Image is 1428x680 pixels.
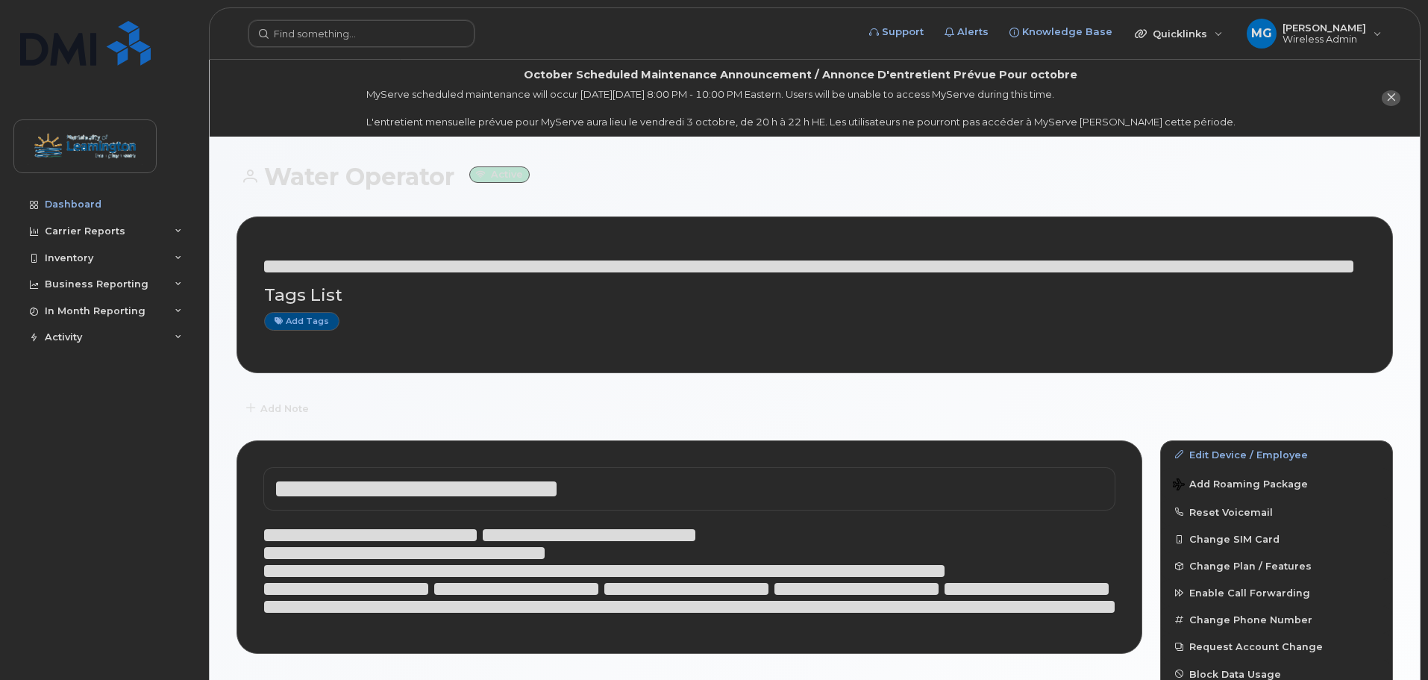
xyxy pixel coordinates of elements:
span: Add Roaming Package [1173,478,1308,493]
span: Add Note [260,402,309,416]
button: close notification [1382,90,1400,106]
small: Active [469,166,530,184]
button: Reset Voicemail [1161,499,1392,525]
button: Change Phone Number [1161,606,1392,633]
a: Edit Device / Employee [1161,441,1392,468]
span: Enable Call Forwarding [1189,587,1310,599]
button: Change SIM Card [1161,525,1392,552]
h1: Water Operator [237,163,1393,190]
button: Request Account Change [1161,633,1392,660]
button: Enable Call Forwarding [1161,579,1392,606]
button: Change Plan / Features [1161,552,1392,579]
span: Change Plan / Features [1189,561,1312,572]
div: October Scheduled Maintenance Announcement / Annonce D'entretient Prévue Pour octobre [524,67,1077,83]
h3: Tags List [264,286,1365,305]
div: MyServe scheduled maintenance will occur [DATE][DATE] 8:00 PM - 10:00 PM Eastern. Users will be u... [366,87,1236,129]
button: Add Note [237,396,322,422]
button: Add Roaming Package [1161,468,1392,499]
a: Add tags [264,312,339,331]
